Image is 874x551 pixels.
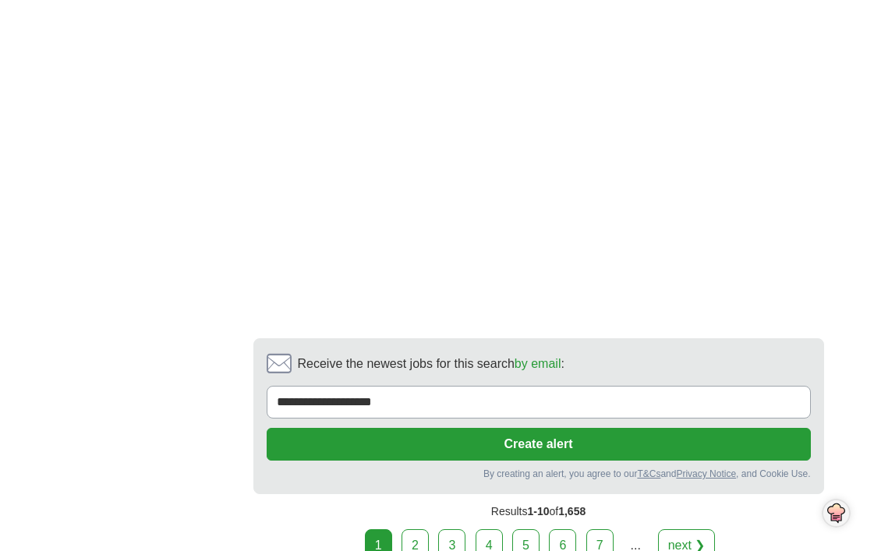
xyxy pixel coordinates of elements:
div: By creating an alert, you agree to our and , and Cookie Use. [267,467,811,481]
a: Privacy Notice [676,468,736,479]
button: Create alert [267,428,811,461]
div: Results of [253,494,824,529]
a: T&Cs [637,468,660,479]
span: Receive the newest jobs for this search : [298,355,564,373]
span: 1-10 [527,505,549,517]
span: 1,658 [558,505,586,517]
a: by email [515,357,561,370]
